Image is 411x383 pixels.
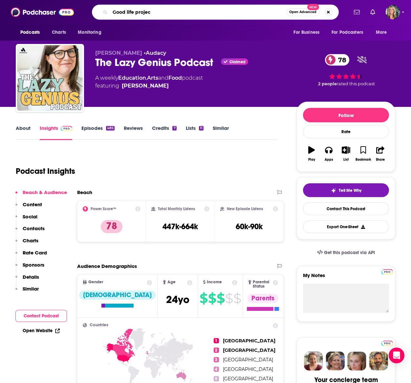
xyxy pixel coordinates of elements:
span: Tell Me Why [339,188,361,193]
span: Monitoring [78,28,101,37]
p: Rate Card [23,250,47,256]
button: Content [15,201,42,213]
button: Show profile menu [386,5,400,19]
button: Share [372,142,389,166]
img: Podchaser Pro [381,269,393,274]
span: $ [208,293,216,304]
span: rated this podcast [337,81,375,86]
span: 4 [214,367,219,372]
button: Export One-Sheet [303,220,389,233]
div: List [343,158,349,162]
div: A weekly podcast [95,74,203,90]
p: Content [23,201,42,208]
span: [GEOGRAPHIC_DATA] [223,366,273,372]
div: [DEMOGRAPHIC_DATA] [79,291,156,300]
p: Similar [23,286,39,292]
h3: 447k-664k [162,222,198,232]
a: Education [118,75,146,81]
span: Countries [90,323,108,327]
div: 78 2 peoplerated this podcast [297,50,395,91]
img: Jules Profile [347,352,366,371]
a: Audacy [146,50,166,56]
button: Contact Podcast [15,310,67,322]
p: Social [23,213,37,220]
a: Contact This Podcast [303,202,389,215]
a: Arts [147,75,158,81]
img: tell me why sparkle [331,188,336,193]
img: The Lazy Genius Podcast [17,45,83,111]
span: 3 [214,357,219,362]
span: Open Advanced [289,10,316,14]
a: Similar [213,125,229,140]
div: Bookmark [356,158,371,162]
span: 2 people [318,81,337,86]
button: Play [303,142,320,166]
button: Follow [303,108,389,122]
p: Contacts [23,225,45,232]
span: • [144,50,166,56]
label: My Notes [303,272,389,284]
button: Reach & Audience [15,189,67,201]
div: Search podcasts, credits, & more... [92,5,339,20]
span: 2 [214,348,219,353]
a: 78 [325,54,350,66]
button: tell me why sparkleTell Me Why [303,183,389,197]
span: [GEOGRAPHIC_DATA] [223,357,273,363]
input: Search podcasts, credits, & more... [110,7,286,17]
a: Episodes485 [81,125,115,140]
a: Food [168,75,182,81]
button: open menu [73,26,110,39]
span: Logged in as lisa.beech [386,5,400,19]
span: Claimed [229,60,246,64]
span: Charts [52,28,66,37]
button: Sponsors [15,262,44,274]
span: [GEOGRAPHIC_DATA] [223,338,275,344]
a: Show notifications dropdown [368,7,378,18]
button: Social [15,213,37,226]
button: Rate Card [15,250,47,262]
img: Barbara Profile [326,352,345,371]
img: Podchaser Pro [61,126,72,131]
img: Podchaser Pro [381,341,393,346]
img: Podchaser - Follow, Share and Rate Podcasts [11,6,74,18]
span: [GEOGRAPHIC_DATA] [223,376,273,382]
img: Sydney Profile [304,352,323,371]
button: List [337,142,355,166]
a: Credits7 [152,125,176,140]
button: Details [15,274,39,286]
span: $ [225,293,233,304]
a: Show notifications dropdown [351,7,362,18]
a: InsightsPodchaser Pro [40,125,72,140]
h2: Reach [77,189,92,195]
button: open menu [289,26,328,39]
p: Charts [23,237,38,244]
button: Bookmark [355,142,372,166]
button: Contacts [15,225,45,237]
div: Share [376,158,385,162]
a: Kendra Adachi [122,82,169,90]
h2: Total Monthly Listens [158,207,195,211]
div: 7 [172,126,176,131]
p: 78 [101,220,122,233]
div: Parents [248,294,278,303]
a: Charts [48,26,70,39]
div: Open Intercom Messenger [389,348,404,363]
p: Details [23,274,39,280]
div: Play [308,158,315,162]
span: 5 [214,376,219,381]
span: 24 yo [166,293,189,306]
span: Parental Status [253,280,271,289]
span: featuring [95,82,203,90]
a: Pro website [381,340,393,346]
span: New [307,4,319,10]
span: Gender [88,280,103,284]
button: open menu [371,26,395,39]
span: , [146,75,147,81]
span: Get this podcast via API [324,250,375,255]
span: 1 [214,338,219,343]
a: Get this podcast via API [312,245,380,261]
button: Charts [15,237,38,250]
button: Apps [320,142,337,166]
